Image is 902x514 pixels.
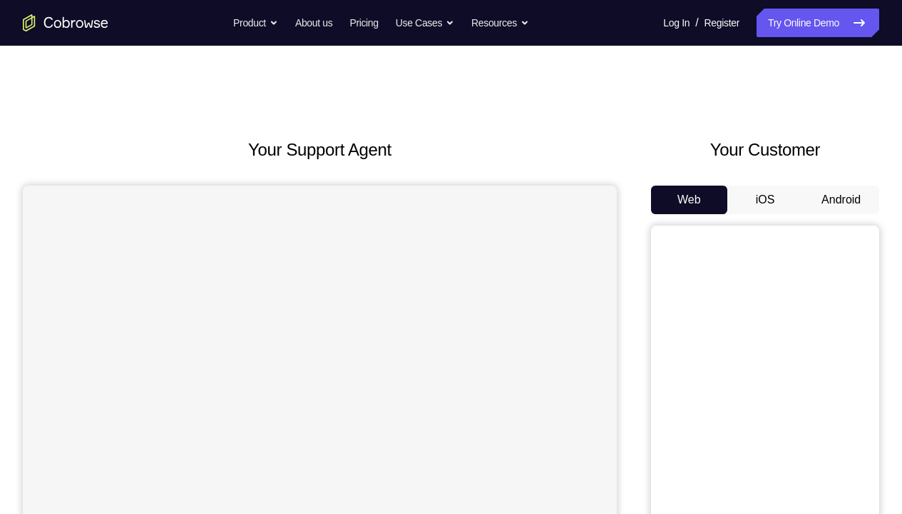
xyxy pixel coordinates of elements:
h2: Your Support Agent [23,137,617,163]
a: Go to the home page [23,14,108,31]
a: Register [704,9,739,37]
a: About us [295,9,332,37]
button: Use Cases [396,9,454,37]
button: Resources [471,9,529,37]
button: Android [803,186,879,214]
button: Product [233,9,278,37]
h2: Your Customer [651,137,879,163]
a: Pricing [349,9,378,37]
button: iOS [727,186,804,214]
a: Log In [663,9,690,37]
span: / [695,14,698,31]
a: Try Online Demo [757,9,879,37]
button: Web [651,186,727,214]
